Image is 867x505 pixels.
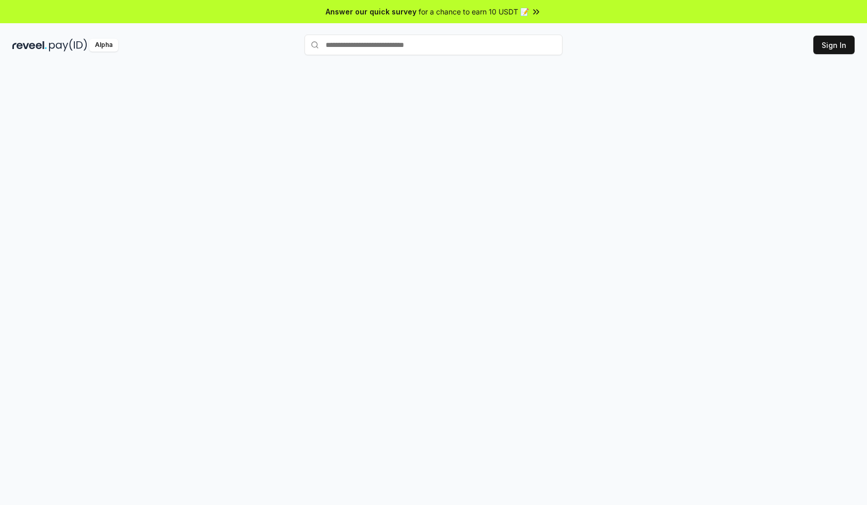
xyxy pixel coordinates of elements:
[326,6,416,17] span: Answer our quick survey
[12,39,47,52] img: reveel_dark
[419,6,529,17] span: for a chance to earn 10 USDT 📝
[813,36,855,54] button: Sign In
[49,39,87,52] img: pay_id
[89,39,118,52] div: Alpha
